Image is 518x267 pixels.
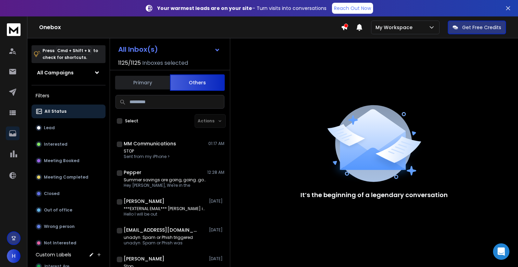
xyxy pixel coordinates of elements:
p: Lead [44,125,55,131]
p: Press to check for shortcuts. [42,47,98,61]
h1: Onebox [39,23,341,32]
h3: Custom Labels [36,251,71,258]
h3: Inboxes selected [142,59,188,67]
p: – Turn visits into conversations [157,5,326,12]
p: Meeting Booked [44,158,79,163]
a: Reach Out Now [332,3,373,14]
p: It’s the beginning of a legendary conversation [300,190,448,200]
button: Meeting Booked [32,154,106,168]
button: All Status [32,105,106,118]
h1: [EMAIL_ADDRESS][DOMAIN_NAME] [124,227,199,233]
p: All Status [45,109,66,114]
span: 1125 / 1125 [118,59,141,67]
p: Hello I will be out [124,211,206,217]
p: Hey [PERSON_NAME], We're in the [124,183,206,188]
p: [DATE] [209,227,224,233]
label: Select [125,118,138,124]
h1: All Inbox(s) [118,46,158,53]
button: All Inbox(s) [113,43,226,56]
p: Interested [44,142,67,147]
button: Get Free Credits [448,21,506,34]
span: Cmd + Shift + k [56,47,91,54]
p: Get Free Credits [462,24,501,31]
p: My Workspace [375,24,415,31]
p: 12:28 AM [207,170,224,175]
h1: Pepper [124,169,141,176]
img: logo [7,23,21,36]
button: Primary [115,75,170,90]
button: Interested [32,137,106,151]
button: H [7,249,21,263]
button: Closed [32,187,106,201]
button: Out of office [32,203,106,217]
div: Open Intercom Messenger [493,243,509,260]
h1: MM Communications [124,140,176,147]
p: Sent from my iPhone > [124,154,170,159]
p: Reach Out Now [334,5,371,12]
button: Wrong person [32,220,106,233]
button: Lead [32,121,106,135]
button: All Campaigns [32,66,106,80]
button: Others [170,74,225,91]
p: Not Interested [44,240,76,246]
h1: All Campaigns [37,69,74,76]
h1: [PERSON_NAME] [124,198,164,205]
p: ***EXTERNAL EMAIL*** [PERSON_NAME] insider? [124,206,206,211]
strong: Your warmest leads are on your site [157,5,252,12]
p: [DATE] [209,256,224,262]
h3: Filters [32,91,106,100]
button: Not Interested [32,236,106,250]
button: Meeting Completed [32,170,106,184]
p: Summer savings are going, going…gone [124,177,206,183]
p: 01:17 AM [208,141,224,146]
p: Out of office [44,207,72,213]
p: [DATE] [209,198,224,204]
p: unadyn :Spam or Phish was [124,240,193,246]
p: Closed [44,191,60,196]
p: STOP [124,148,170,154]
p: Wrong person [44,224,75,229]
p: unadyn :Spam or Phish triggered [124,235,193,240]
h1: [PERSON_NAME] [124,255,164,262]
p: Meeting Completed [44,174,88,180]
